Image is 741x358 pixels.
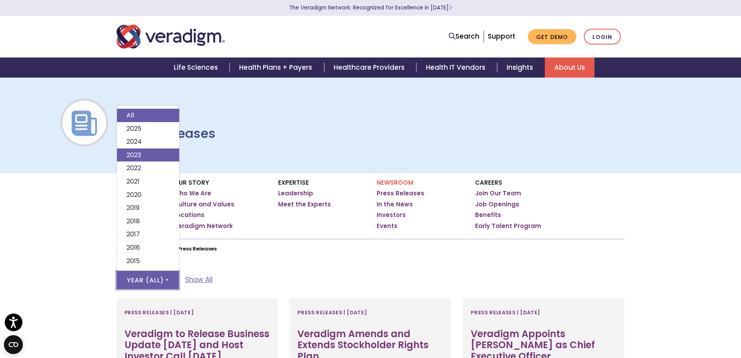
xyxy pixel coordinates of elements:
[117,161,179,175] a: 2022
[545,58,594,78] a: About Us
[230,58,324,78] a: Health Plans + Payers
[297,306,367,319] span: Press Releases | [DATE]
[185,275,213,285] a: Show All
[174,211,204,219] a: Locations
[164,58,230,78] a: Life Sciences
[117,109,179,122] a: All
[117,228,179,241] a: 2017
[117,175,179,188] a: 2021
[117,214,179,228] a: 2018
[497,58,545,78] a: Insights
[471,306,540,319] span: Press Releases | [DATE]
[475,222,541,230] a: Early Talent Program
[124,306,194,319] span: Press Releases | [DATE]
[278,200,331,208] a: Meet the Experts
[117,271,179,289] button: Year (All)
[584,29,621,45] a: Login
[174,200,234,208] a: Culture and Values
[278,189,313,197] a: Leadership
[416,58,497,78] a: Health IT Vendors
[488,32,515,41] a: Support
[117,24,225,50] img: Veradigm logo
[117,241,179,254] a: 2016
[475,211,501,219] a: Benefits
[528,29,576,45] a: Get Demo
[449,4,452,11] span: Learn More
[117,135,179,148] a: 2024
[377,222,397,230] a: Events
[289,4,452,11] a: The Veradigm Network: Recognized for Excellence in [DATE]Learn More
[117,254,179,267] a: 2015
[449,31,479,42] a: Search
[117,122,179,135] a: 2025
[377,200,413,208] a: In the News
[324,58,416,78] a: Healthcare Providers
[117,188,179,201] a: 2020
[174,189,211,197] a: Who We Are
[4,335,23,354] button: Open CMP widget
[174,222,233,230] a: Veradigm Network
[590,301,732,349] iframe: Drift Chat Widget
[377,211,406,219] a: Investors
[475,200,519,208] a: Job Openings
[377,189,424,197] a: Press Releases
[475,189,521,197] a: Join Our Team
[117,201,179,215] a: 2019
[117,148,179,161] a: 2023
